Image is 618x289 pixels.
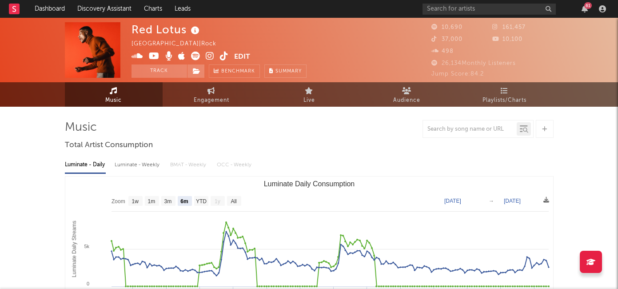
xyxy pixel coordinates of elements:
[112,198,125,205] text: Zoom
[148,198,155,205] text: 1m
[358,82,456,107] a: Audience
[132,22,202,37] div: Red Lotus
[260,82,358,107] a: Live
[431,71,484,77] span: Jump Score: 84.2
[115,157,161,173] div: Luminate - Weekly
[71,221,77,277] text: Luminate Daily Streams
[84,244,89,249] text: 5k
[264,64,307,78] button: Summary
[275,69,302,74] span: Summary
[263,180,355,188] text: Luminate Daily Consumption
[303,95,315,106] span: Live
[504,198,521,204] text: [DATE]
[86,281,89,286] text: 0
[489,198,494,204] text: →
[105,95,122,106] span: Music
[456,82,554,107] a: Playlists/Charts
[215,198,220,205] text: 1y
[195,198,206,205] text: YTD
[444,198,461,204] text: [DATE]
[180,198,188,205] text: 6m
[423,4,556,15] input: Search for artists
[234,52,250,63] button: Edit
[65,82,163,107] a: Music
[209,64,260,78] a: Benchmark
[65,157,106,173] div: Luminate - Daily
[492,36,522,42] span: 10,100
[132,198,139,205] text: 1w
[431,36,463,42] span: 37,000
[492,24,526,30] span: 161,457
[393,95,420,106] span: Audience
[584,2,592,9] div: 61
[194,95,229,106] span: Engagement
[431,60,516,66] span: 26,134 Monthly Listeners
[431,48,454,54] span: 498
[431,24,463,30] span: 10,690
[582,5,588,12] button: 61
[221,66,255,77] span: Benchmark
[65,140,153,151] span: Total Artist Consumption
[423,126,517,133] input: Search by song name or URL
[231,198,236,205] text: All
[163,82,260,107] a: Engagement
[164,198,171,205] text: 3m
[132,64,187,78] button: Track
[482,95,526,106] span: Playlists/Charts
[132,39,227,49] div: [GEOGRAPHIC_DATA] | Rock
